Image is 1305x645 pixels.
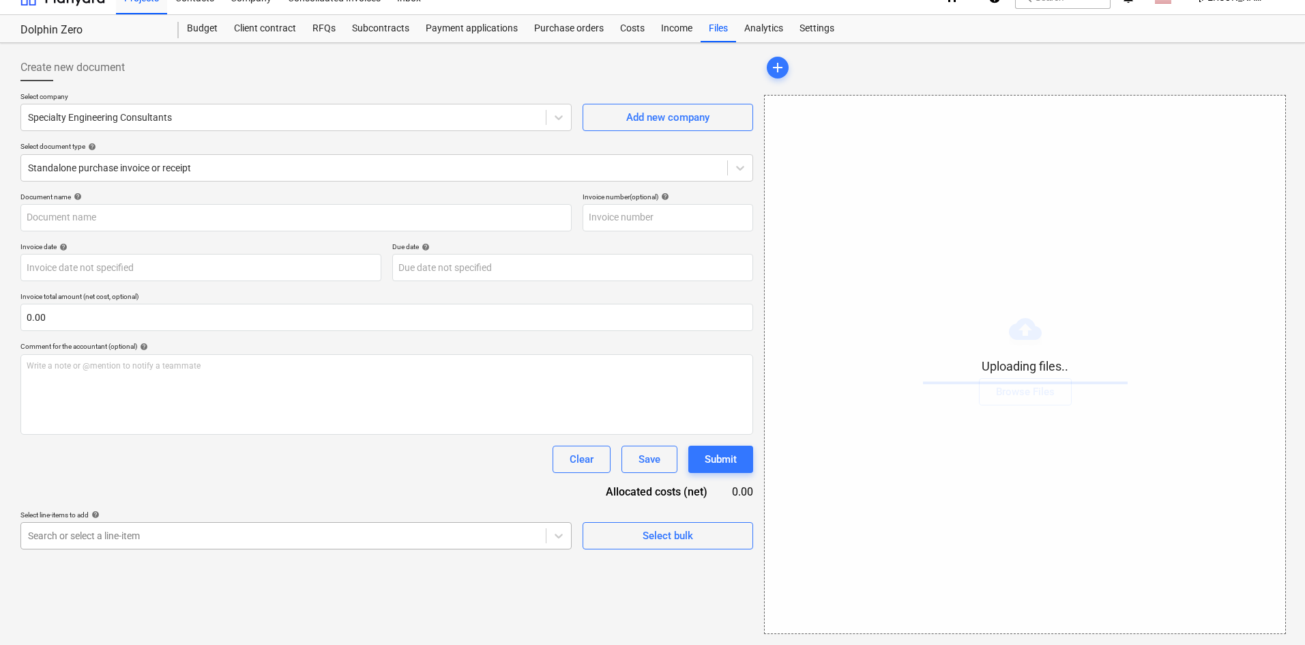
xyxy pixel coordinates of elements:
[20,292,753,304] p: Invoice total amount (net cost, optional)
[701,15,736,42] a: Files
[639,450,660,468] div: Save
[643,527,693,545] div: Select bulk
[392,254,753,281] input: Due date not specified
[658,192,669,201] span: help
[570,450,593,468] div: Clear
[20,59,125,76] span: Create new document
[583,522,753,549] button: Select bulk
[85,143,96,151] span: help
[583,204,753,231] input: Invoice number
[20,192,572,201] div: Document name
[553,446,611,473] button: Clear
[729,484,753,500] div: 0.00
[688,446,753,473] button: Submit
[419,243,430,251] span: help
[417,15,526,42] a: Payment applications
[20,92,572,104] p: Select company
[20,23,162,38] div: Dolphin Zero
[179,15,226,42] a: Budget
[583,192,753,201] div: Invoice number (optional)
[736,15,791,42] a: Analytics
[20,304,753,331] input: Invoice total amount (net cost, optional)
[791,15,842,42] a: Settings
[526,15,612,42] a: Purchase orders
[20,511,572,519] div: Select line-items to add
[137,343,148,351] span: help
[612,15,653,42] a: Costs
[583,104,753,131] button: Add new company
[304,15,344,42] a: RFQs
[20,142,753,151] div: Select document type
[226,15,304,42] a: Client contract
[626,109,709,126] div: Add new company
[20,254,381,281] input: Invoice date not specified
[20,204,572,231] input: Document name
[576,484,729,500] div: Allocated costs (net)
[71,192,82,201] span: help
[653,15,701,42] a: Income
[89,511,100,519] span: help
[344,15,417,42] a: Subcontracts
[769,59,786,76] span: add
[621,446,677,473] button: Save
[57,243,68,251] span: help
[20,342,753,351] div: Comment for the accountant (optional)
[705,450,737,468] div: Submit
[764,95,1286,634] div: Uploading files..Browse Files
[923,358,1128,375] p: Uploading files..
[20,242,381,251] div: Invoice date
[392,242,753,251] div: Due date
